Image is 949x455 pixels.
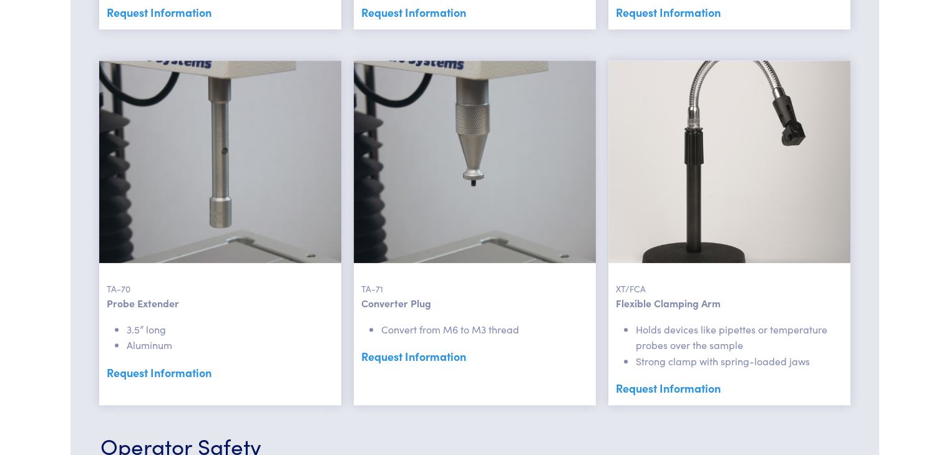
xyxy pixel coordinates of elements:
a: Request Information [107,363,334,382]
li: 3.5” long [127,322,334,338]
p: XT/FCA [616,263,843,295]
a: Request Information [361,347,588,366]
li: Strong clamp with spring-loaded jaws [636,353,843,370]
img: ta-71-probe-adapter.jpg [354,60,596,263]
p: Converter Plug [361,295,588,312]
li: Convert from M6 to M3 thread [381,322,588,338]
a: Request Information [616,3,843,22]
p: TA-71 [361,263,588,295]
li: Holds devices like pipettes or temperature probes over the sample [636,322,843,353]
img: ta-70-extender.jpg [99,60,341,263]
img: hardware-flexible-clamping-arm.jpg [608,60,850,263]
a: Request Information [616,379,843,398]
a: Request Information [107,3,334,22]
p: TA-70 [107,263,334,295]
a: Request Information [361,3,588,22]
p: Probe Extender [107,295,334,312]
li: Aluminum [127,337,334,353]
p: Flexible Clamping Arm [616,295,843,312]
